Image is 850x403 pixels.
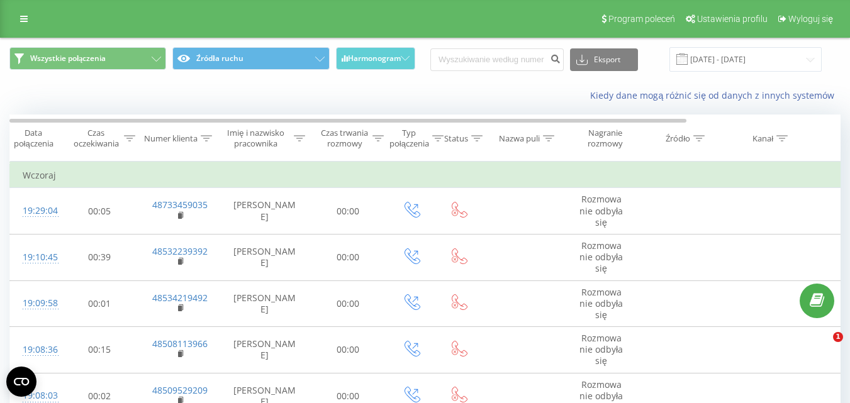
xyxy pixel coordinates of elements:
div: Numer klienta [144,133,198,144]
td: [PERSON_NAME] [221,280,309,327]
a: 48534219492 [152,292,208,304]
div: 19:08:36 [23,338,48,362]
div: Czas oczekiwania [71,128,121,149]
a: 48509529209 [152,384,208,396]
div: Nagranie rozmowy [574,128,635,149]
button: Open CMP widget [6,367,36,397]
a: 48733459035 [152,199,208,211]
div: Data połączenia [10,128,57,149]
button: Wszystkie połączenia [9,47,166,70]
td: 00:00 [309,327,388,373]
td: [PERSON_NAME] [221,234,309,280]
div: 19:09:58 [23,291,48,316]
div: 19:29:04 [23,199,48,223]
td: 00:39 [60,234,139,280]
td: 00:00 [309,188,388,235]
a: 48532239392 [152,245,208,257]
td: 00:15 [60,327,139,373]
span: Rozmowa nie odbyła się [579,286,623,321]
span: Rozmowa nie odbyła się [579,332,623,367]
span: Rozmowa nie odbyła się [579,240,623,274]
div: 19:10:45 [23,245,48,270]
iframe: Intercom live chat [807,332,837,362]
span: Wszystkie połączenia [30,53,106,63]
div: Nazwa puli [499,133,540,144]
span: Harmonogram [348,54,401,63]
input: Wyszukiwanie według numeru [430,48,564,71]
button: Eksport [570,48,638,71]
button: Harmonogram [336,47,416,70]
div: Status [444,133,468,144]
div: Kanał [752,133,773,144]
div: Typ połączenia [389,128,429,149]
span: Program poleceń [608,14,675,24]
span: Rozmowa nie odbyła się [579,193,623,228]
td: 00:00 [309,234,388,280]
td: [PERSON_NAME] [221,327,309,373]
td: 00:01 [60,280,139,327]
a: 48508113966 [152,338,208,350]
span: Wyloguj się [788,14,833,24]
div: Źródło [666,133,690,144]
div: Czas trwania rozmowy [320,128,369,149]
span: 1 [833,332,843,342]
td: 00:05 [60,188,139,235]
button: Źródła ruchu [172,47,329,70]
span: Ustawienia profilu [697,14,768,24]
td: 00:00 [309,280,388,327]
div: Imię i nazwisko pracownika [221,128,291,149]
a: Kiedy dane mogą różnić się od danych z innych systemów [590,89,841,101]
td: [PERSON_NAME] [221,188,309,235]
